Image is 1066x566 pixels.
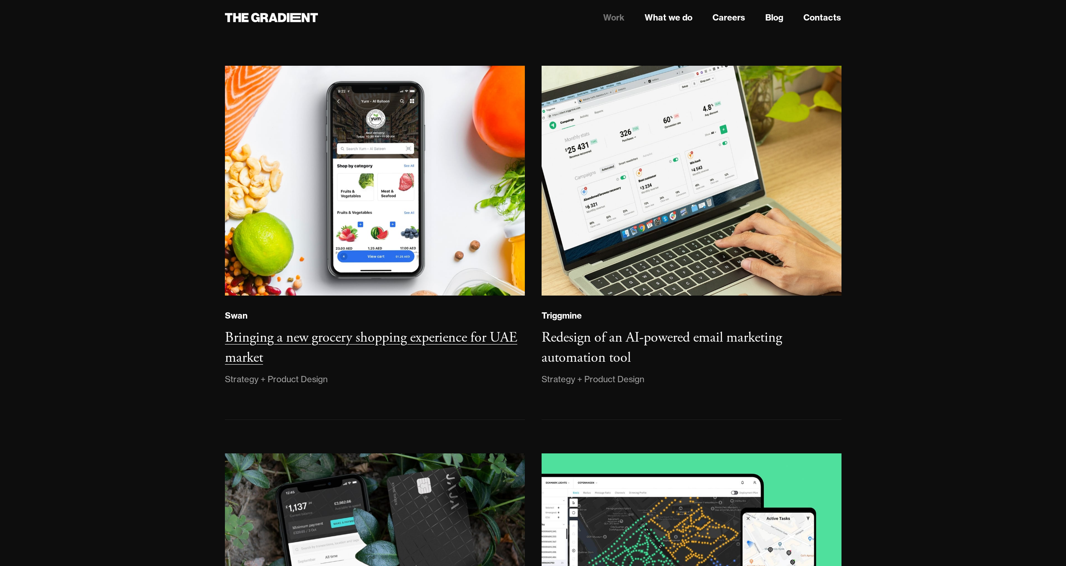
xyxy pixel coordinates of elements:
h3: Bringing a new grocery shopping experience for UAE market [225,329,517,367]
a: Blog [765,11,783,24]
h3: Redesign of an AI-powered email marketing automation tool [542,329,782,367]
a: Careers [712,11,745,24]
div: Swan [225,310,248,321]
a: Work [603,11,625,24]
div: Strategy + Product Design [225,373,328,386]
a: SwanBringing a new grocery shopping experience for UAE marketStrategy + Product Design [225,66,525,420]
div: Triggmine [542,310,582,321]
a: Contacts [803,11,841,24]
a: What we do [645,11,692,24]
div: Strategy + Product Design [542,373,644,386]
a: TriggmineRedesign of an AI-powered email marketing automation toolStrategy + Product Design [542,66,841,420]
